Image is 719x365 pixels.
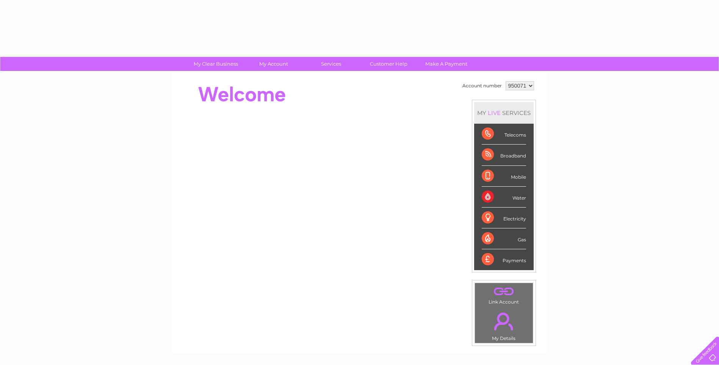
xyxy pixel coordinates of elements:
a: My Clear Business [185,57,247,71]
div: Gas [482,228,526,249]
a: Make A Payment [415,57,478,71]
div: Broadband [482,145,526,165]
td: My Details [475,306,533,343]
div: LIVE [486,109,502,116]
div: Electricity [482,208,526,228]
a: . [477,285,531,298]
a: . [477,308,531,335]
td: Account number [461,79,504,92]
a: My Account [242,57,305,71]
div: Telecoms [482,124,526,145]
td: Link Account [475,283,533,307]
div: Water [482,187,526,208]
div: MY SERVICES [474,102,534,124]
a: Customer Help [357,57,420,71]
div: Mobile [482,166,526,187]
div: Payments [482,249,526,270]
a: Services [300,57,362,71]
